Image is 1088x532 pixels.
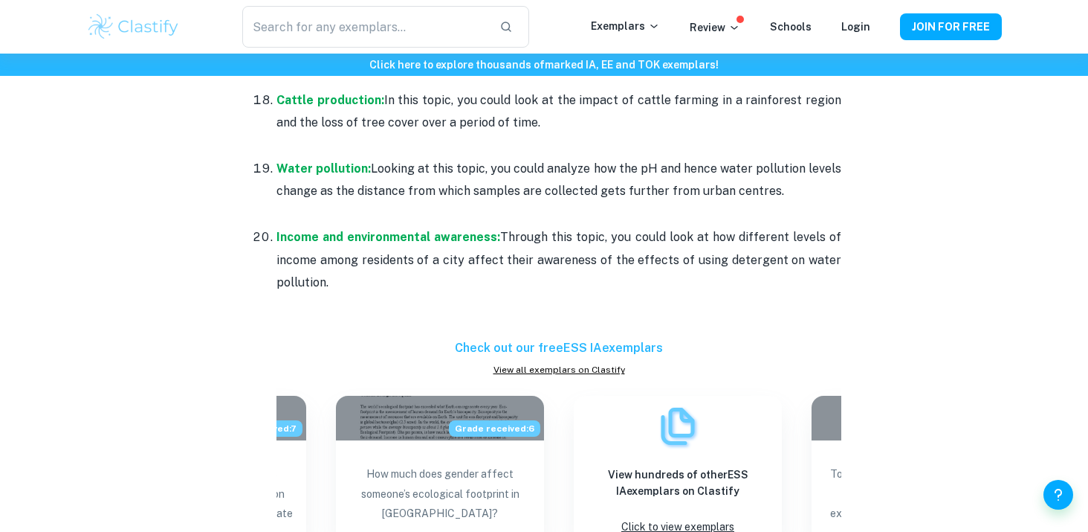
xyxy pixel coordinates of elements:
p: How much does gender affect someone’s ecological footprint in [GEOGRAPHIC_DATA]? [348,464,532,530]
a: View all exemplars on Clastify [276,363,841,376]
a: Schools [770,21,812,33]
input: Search for any exemplars... [242,6,488,48]
p: Looking at this topic, you could analyze how the pH and hence water pollution levels change as th... [276,158,841,203]
a: Login [841,21,870,33]
button: Help and Feedback [1043,480,1073,510]
h6: Click here to explore thousands of marked IA, EE and TOK exemplars ! [3,57,1085,73]
a: Water pollution: [276,161,371,176]
span: Grade received: 6 [449,420,540,437]
img: Exemplars [655,404,700,449]
p: Through this topic, you could look at how different levels of income among residents of a city af... [276,226,841,294]
h6: Check out our free ESS IA exemplars [276,339,841,357]
img: Clastify logo [86,12,181,42]
a: Cattle production: [276,93,384,107]
h6: View hundreds of other ESS IA exemplars on Clastify [586,467,770,499]
p: Exemplars [591,18,660,34]
p: In this topic, you could look at the impact of cattle farming in a rainforest region and the loss... [276,89,841,135]
a: Income and environmental awareness: [276,230,500,244]
button: JOIN FOR FREE [900,13,1002,40]
p: Review [690,19,740,36]
p: To what extent does gender affect one’s view of climate change’s existence and the threat it pose... [823,464,1008,530]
